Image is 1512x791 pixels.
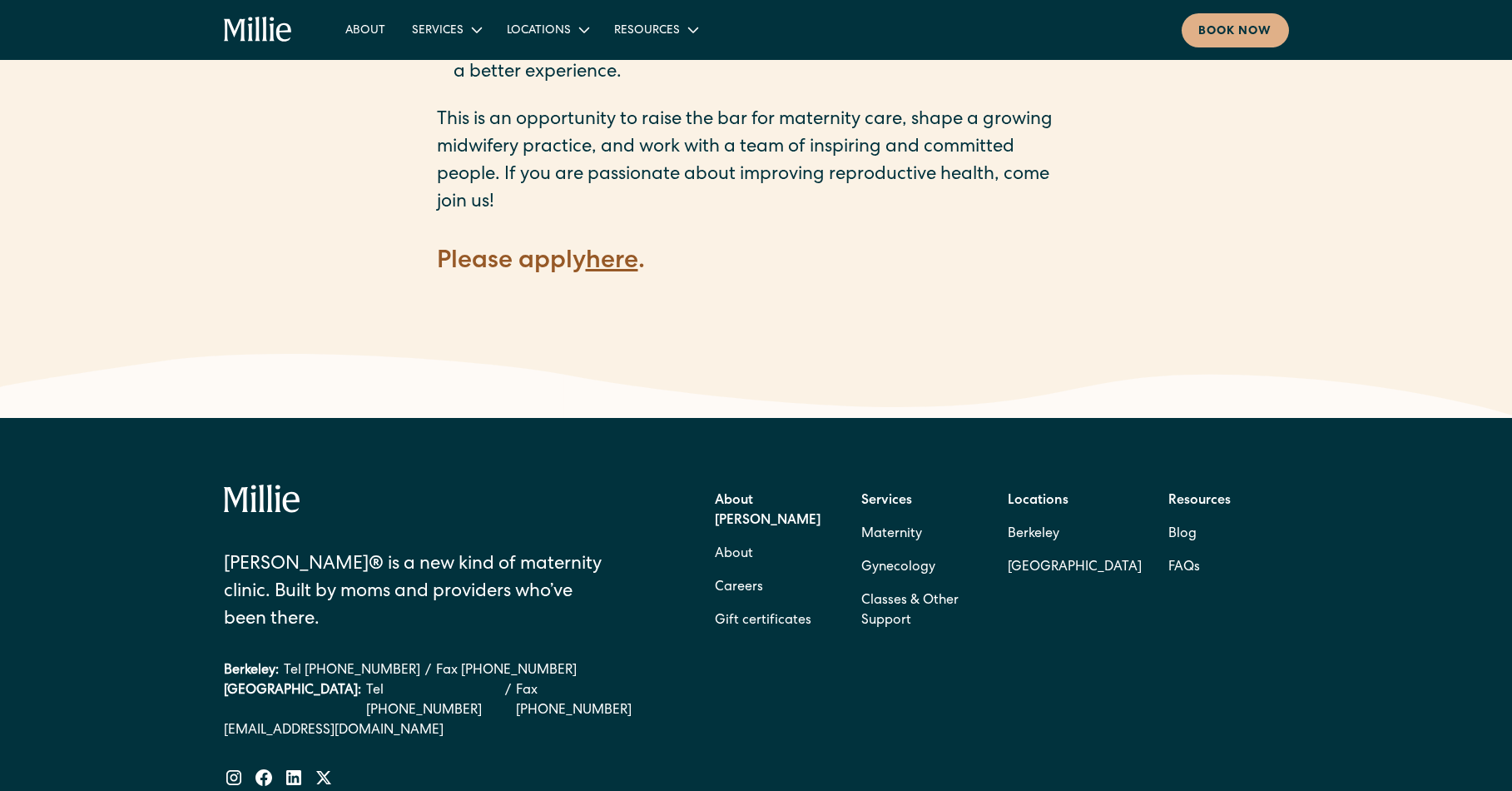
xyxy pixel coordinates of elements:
div: Services [412,22,464,40]
a: Careers [715,571,763,604]
div: Resources [601,16,710,43]
a: About [715,538,753,571]
div: Berkeley: [224,661,279,681]
a: FAQs [1168,551,1200,585]
div: Services [399,16,493,43]
div: / [505,681,511,721]
a: home [224,17,293,43]
div: / [425,661,431,681]
a: here [586,250,638,275]
p: ‍ [437,217,1076,245]
p: ‍ [437,280,1076,307]
div: Locations [507,22,571,40]
a: Fax [PHONE_NUMBER] [436,661,577,681]
a: Gynecology [861,551,935,585]
a: Blog [1168,518,1197,551]
a: About [332,16,399,43]
a: Maternity [861,518,922,551]
a: Berkeley [1008,518,1142,551]
a: Tel [PHONE_NUMBER] [284,661,420,681]
div: [PERSON_NAME]® is a new kind of maternity clinic. Built by moms and providers who’ve been there. [224,552,616,634]
a: [EMAIL_ADDRESS][DOMAIN_NAME] [224,721,654,741]
a: [GEOGRAPHIC_DATA] [1008,551,1142,585]
strong: Locations [1008,495,1068,508]
strong: . [638,250,645,275]
strong: About [PERSON_NAME] [715,495,820,528]
div: Locations [493,16,601,43]
div: Book now [1198,23,1272,41]
a: Fax [PHONE_NUMBER] [516,681,654,721]
p: This is an opportunity to raise the bar for maternity care, shape a growing midwifery practice, a... [437,107,1076,217]
strong: Please apply [437,250,586,275]
a: Classes & Other Support [861,585,981,638]
a: Tel [PHONE_NUMBER] [366,681,500,721]
a: Gift certificates [715,604,811,638]
div: [GEOGRAPHIC_DATA]: [224,681,361,721]
strong: Resources [1168,495,1231,508]
a: Book now [1182,13,1289,47]
strong: Services [861,495,912,508]
div: Resources [614,22,680,40]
